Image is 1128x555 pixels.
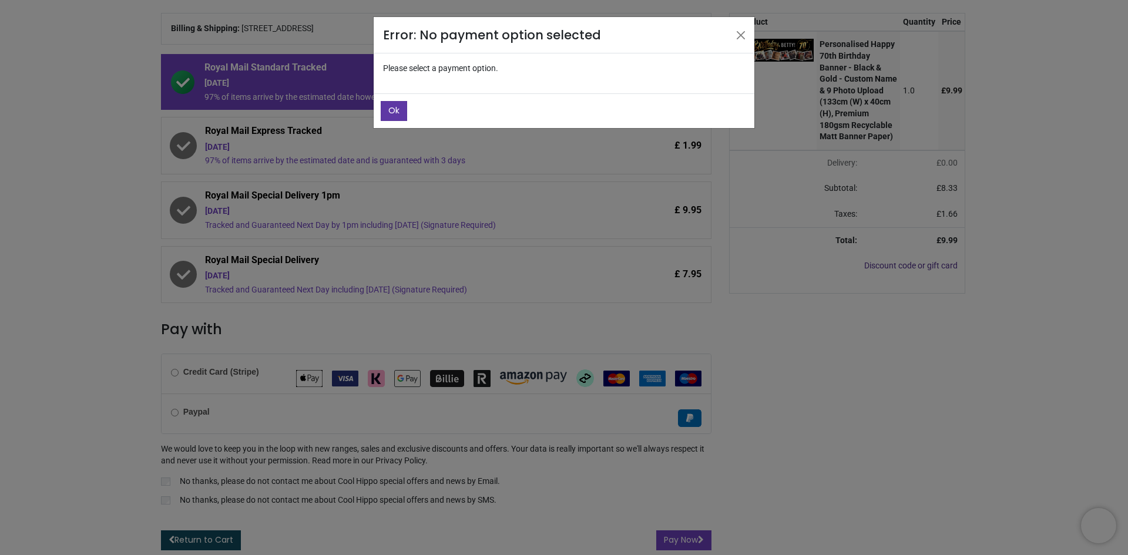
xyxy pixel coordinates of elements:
[374,53,754,84] p: Please select a payment option.
[388,105,399,116] span: Ok
[383,26,607,43] h4: Error: No payment option selected
[732,26,750,44] button: Close
[381,101,407,121] button: Ok
[1081,508,1116,543] iframe: Brevo live chat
